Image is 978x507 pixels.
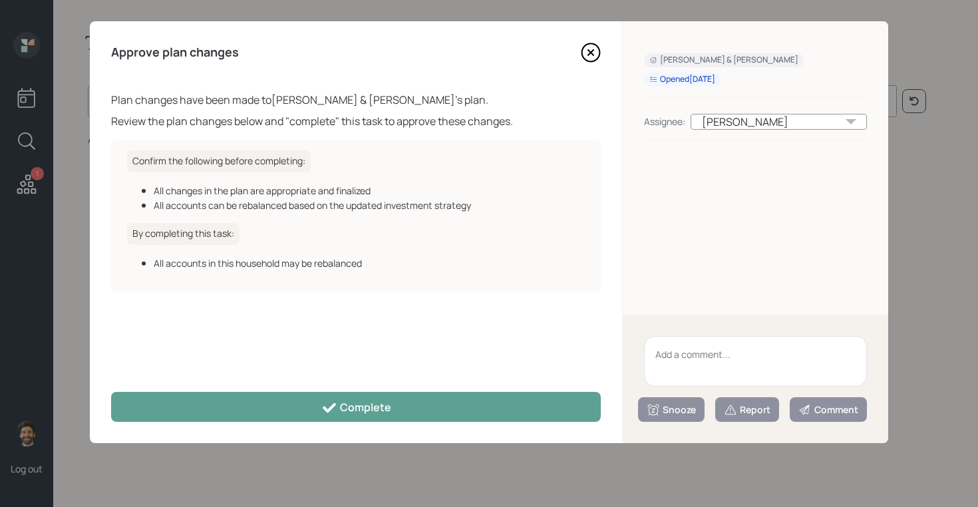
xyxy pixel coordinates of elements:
[111,113,601,129] div: Review the plan changes below and "complete" this task to approve these changes.
[644,114,685,128] div: Assignee:
[111,45,239,60] h4: Approve plan changes
[647,403,696,417] div: Snooze
[127,150,311,172] h6: Confirm the following before completing:
[127,223,240,245] h6: By completing this task:
[691,114,867,130] div: [PERSON_NAME]
[638,397,705,422] button: Snooze
[154,198,585,212] div: All accounts can be rebalanced based on the updated investment strategy
[321,400,391,416] div: Complete
[154,256,585,270] div: All accounts in this household may be rebalanced
[790,397,867,422] button: Comment
[649,55,798,66] div: [PERSON_NAME] & [PERSON_NAME]
[724,403,770,417] div: Report
[649,74,715,85] div: Opened [DATE]
[715,397,779,422] button: Report
[798,403,858,417] div: Comment
[154,184,585,198] div: All changes in the plan are appropriate and finalized
[111,392,601,422] button: Complete
[111,92,601,108] div: Plan changes have been made to [PERSON_NAME] & [PERSON_NAME] 's plan.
